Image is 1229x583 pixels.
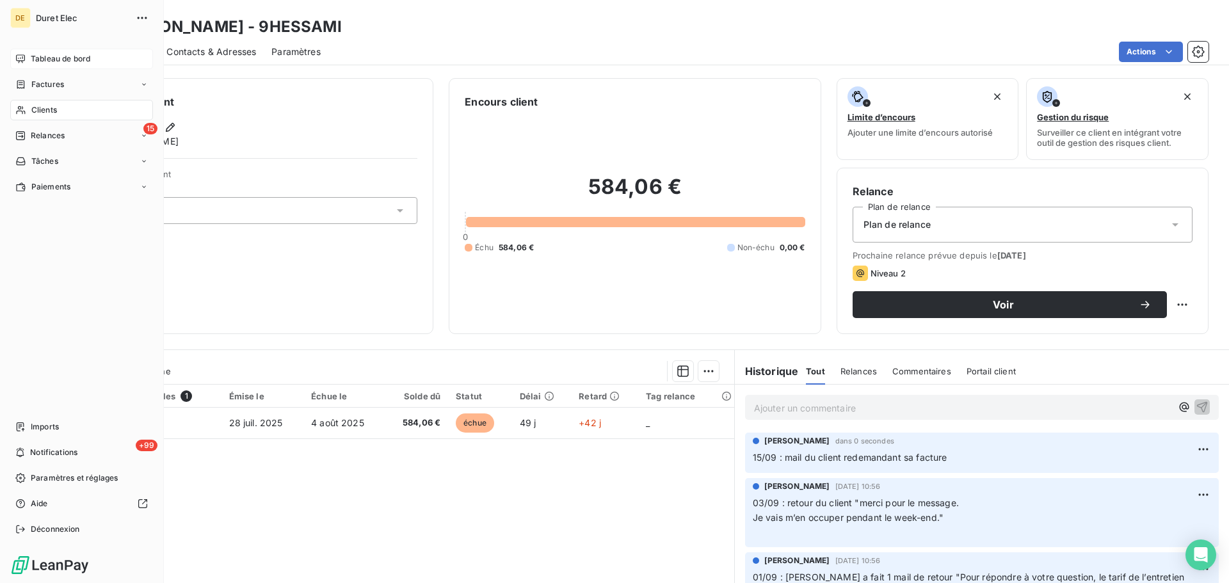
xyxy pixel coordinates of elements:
[1185,539,1216,570] div: Open Intercom Messenger
[753,452,947,463] span: 15/09 : mail du client redemandant sa facture
[737,242,775,253] span: Non-échu
[31,523,80,535] span: Déconnexion
[997,250,1026,260] span: [DATE]
[181,390,192,402] span: 1
[31,130,65,141] span: Relances
[871,268,906,278] span: Niveau 2
[967,366,1016,376] span: Portail client
[847,127,993,138] span: Ajouter une limite d’encours autorisé
[456,413,494,433] span: échue
[835,437,894,445] span: dans 0 secondes
[166,45,256,58] span: Contacts & Adresses
[764,481,830,492] span: [PERSON_NAME]
[520,391,564,401] div: Délai
[835,483,881,490] span: [DATE] 10:56
[271,45,321,58] span: Paramètres
[806,366,825,376] span: Tout
[143,123,157,134] span: 15
[646,417,650,428] span: _
[31,79,64,90] span: Factures
[465,174,805,212] h2: 584,06 €
[31,156,58,167] span: Tâches
[1037,112,1109,122] span: Gestion du risque
[840,366,877,376] span: Relances
[77,94,417,109] h6: Informations client
[463,232,468,242] span: 0
[735,363,799,379] h6: Historique
[1026,78,1209,160] button: Gestion du risqueSurveiller ce client en intégrant votre outil de gestion des risques client.
[10,555,90,575] img: Logo LeanPay
[10,493,153,514] a: Aide
[475,242,494,253] span: Échu
[465,94,538,109] h6: Encours client
[868,299,1139,310] span: Voir
[764,555,830,566] span: [PERSON_NAME]
[847,112,915,122] span: Limite d’encours
[1037,127,1198,148] span: Surveiller ce client en intégrant votre outil de gestion des risques client.
[392,417,440,429] span: 584,06 €
[311,391,377,401] div: Échue le
[520,417,536,428] span: 49 j
[31,53,90,65] span: Tableau de bord
[837,78,1019,160] button: Limite d’encoursAjouter une limite d’encours autorisé
[753,512,944,523] span: Je vais m’en occuper pendant le week-end."
[30,447,77,458] span: Notifications
[229,417,283,428] span: 28 juil. 2025
[853,291,1167,318] button: Voir
[113,15,342,38] h3: [PERSON_NAME] - 9HESSAMI
[579,417,601,428] span: +42 j
[456,391,504,401] div: Statut
[579,391,631,401] div: Retard
[136,440,157,451] span: +99
[31,421,59,433] span: Imports
[499,242,534,253] span: 584,06 €
[392,391,440,401] div: Solde dû
[780,242,805,253] span: 0,00 €
[103,169,417,187] span: Propriétés Client
[892,366,951,376] span: Commentaires
[764,435,830,447] span: [PERSON_NAME]
[311,417,364,428] span: 4 août 2025
[853,250,1193,260] span: Prochaine relance prévue depuis le
[31,498,48,509] span: Aide
[31,181,70,193] span: Paiements
[1119,42,1183,62] button: Actions
[10,8,31,28] div: DE
[864,218,931,231] span: Plan de relance
[31,104,57,116] span: Clients
[229,391,296,401] div: Émise le
[36,13,128,23] span: Duret Elec
[31,472,118,484] span: Paramètres et réglages
[853,184,1193,199] h6: Relance
[835,557,881,564] span: [DATE] 10:56
[753,497,959,508] span: 03/09 : retour du client "merci pour le message.
[646,391,727,401] div: Tag relance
